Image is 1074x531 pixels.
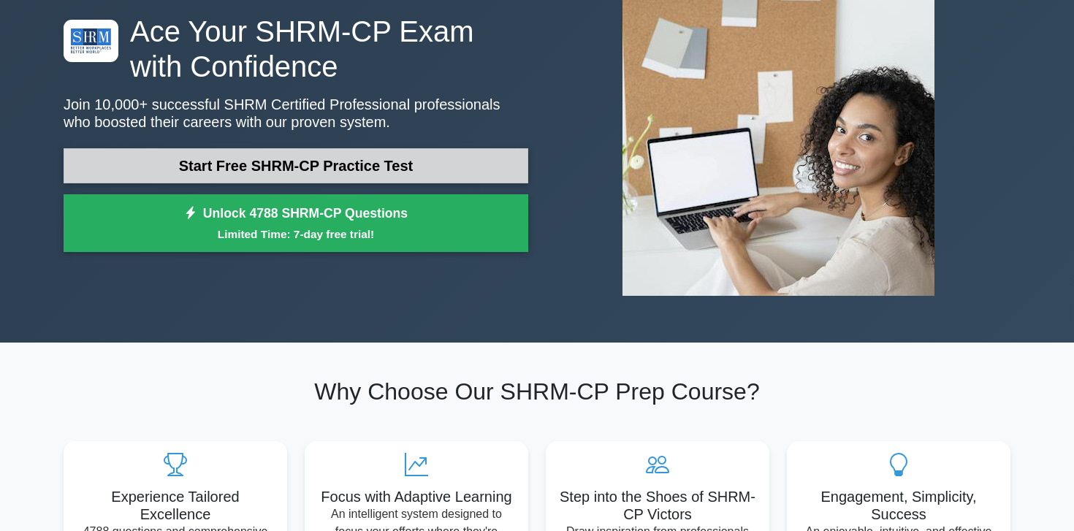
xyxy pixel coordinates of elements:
[64,194,528,253] a: Unlock 4788 SHRM-CP QuestionsLimited Time: 7-day free trial!
[316,488,517,505] h5: Focus with Adaptive Learning
[64,378,1010,405] h2: Why Choose Our SHRM-CP Prep Course?
[64,148,528,183] a: Start Free SHRM-CP Practice Test
[64,96,528,131] p: Join 10,000+ successful SHRM Certified Professional professionals who boosted their careers with ...
[64,14,528,84] h1: Ace Your SHRM-CP Exam with Confidence
[799,488,999,523] h5: Engagement, Simplicity, Success
[75,488,275,523] h5: Experience Tailored Excellence
[557,488,758,523] h5: Step into the Shoes of SHRM-CP Victors
[82,226,510,242] small: Limited Time: 7-day free trial!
